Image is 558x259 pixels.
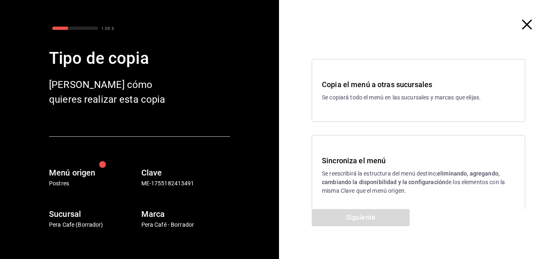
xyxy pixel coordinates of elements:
[322,93,515,102] p: Se copiará todo el menú en las sucursales y marcas que elijas.
[49,221,138,229] p: Pera Cafe (Borrador)
[141,179,230,188] p: ME-1755182413491
[49,77,180,107] div: [PERSON_NAME] cómo quieres realizar esta copia
[49,207,138,221] h6: Sucursal
[101,25,114,32] div: 1 DE 3
[322,155,515,166] h3: Sincroniza el menú
[322,169,515,195] p: Se reescribirá la estructura del menú destino; de los elementos con la misma Clave que el menú or...
[141,221,230,229] p: Pera Café - Borrador
[141,166,230,179] h6: Clave
[49,179,138,188] p: Postres
[49,46,230,71] div: Tipo de copia
[49,166,138,179] h6: Menú origen
[322,79,515,90] h3: Copia el menú a otras sucursales
[141,207,230,221] h6: Marca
